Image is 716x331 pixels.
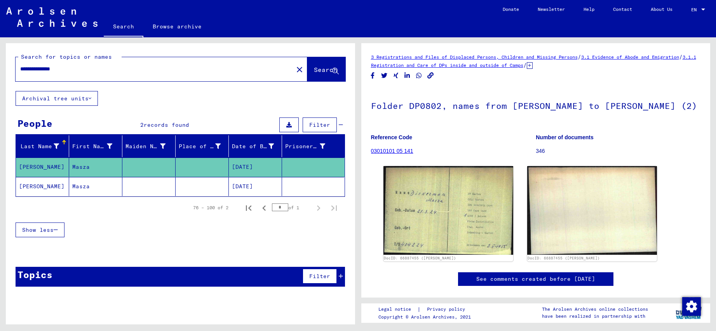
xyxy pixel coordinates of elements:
img: Change consent [682,297,701,316]
p: have been realized in partnership with [542,313,648,320]
a: 03010101 05 141 [371,148,413,154]
div: Place of Birth [179,140,230,152]
div: First Name [72,142,112,151]
button: Copy link [427,71,435,81]
mat-cell: [PERSON_NAME] [16,158,69,177]
button: Search [307,57,345,81]
div: | [378,305,474,313]
button: Next page [311,200,326,215]
img: yv_logo.png [674,303,703,322]
mat-label: Search for topics or names [21,53,112,60]
a: Browse archive [143,17,211,36]
button: Filter [303,269,337,284]
mat-cell: [DATE] [229,177,282,196]
img: Arolsen_neg.svg [6,7,98,27]
mat-cell: Masza [69,158,122,177]
span: Filter [309,273,330,280]
mat-cell: Masza [69,177,122,196]
a: DocID: 66887455 ([PERSON_NAME]) [528,256,600,260]
button: Previous page [256,200,272,215]
p: The Arolsen Archives online collections [542,306,648,313]
mat-header-cell: Place of Birth [176,135,229,157]
div: Change consent [682,297,700,315]
div: Last Name [19,140,69,152]
a: Legal notice [378,305,417,313]
span: Filter [309,121,330,128]
div: Date of Birth [232,140,284,152]
button: Last page [326,200,342,215]
button: Clear [292,61,307,77]
mat-header-cell: Date of Birth [229,135,282,157]
mat-cell: [DATE] [229,158,282,177]
h1: Folder DP0802, names from [PERSON_NAME] to [PERSON_NAME] (2) [371,88,701,122]
mat-header-cell: Maiden Name [122,135,176,157]
mat-header-cell: Last Name [16,135,69,157]
a: 3 Registrations and Files of Displaced Persons, Children and Missing Persons [371,54,578,60]
span: EN [691,7,700,12]
button: Share on WhatsApp [415,71,423,81]
button: Share on Facebook [369,71,377,81]
div: People [17,116,52,130]
div: Prisoner # [285,142,325,151]
a: 3.1 Evidence of Abode and Emigration [581,54,679,60]
mat-header-cell: First Name [69,135,122,157]
p: Copyright © Arolsen Archives, 2021 [378,313,474,320]
button: Share on LinkedIn [403,71,411,81]
span: / [578,53,581,60]
div: Date of Birth [232,142,274,151]
div: Topics [17,268,52,282]
div: Last Name [19,142,59,151]
mat-header-cell: Prisoner # [282,135,344,157]
div: of 1 [272,204,311,211]
span: 2 [140,121,144,128]
span: records found [144,121,189,128]
span: Search [314,66,337,74]
span: / [523,61,527,68]
b: Number of documents [536,134,594,140]
button: Archival tree units [16,91,98,106]
div: Prisoner # [285,140,335,152]
span: / [679,53,683,60]
b: Reference Code [371,134,413,140]
mat-cell: [PERSON_NAME] [16,177,69,196]
p: 346 [536,147,700,155]
button: Share on Twitter [380,71,388,81]
button: Show less [16,222,64,237]
mat-icon: close [295,65,304,74]
div: Place of Birth [179,142,221,151]
a: Privacy policy [421,305,474,313]
div: Maiden Name [125,140,175,152]
a: Search [104,17,143,37]
div: First Name [72,140,122,152]
a: See comments created before [DATE] [476,275,595,283]
img: 002.jpg [527,166,657,255]
button: Share on Xing [392,71,400,81]
img: 001.jpg [383,166,513,254]
span: Show less [22,226,54,233]
button: Filter [303,117,337,132]
div: 76 – 100 of 2 [193,204,228,211]
a: DocID: 66887455 ([PERSON_NAME]) [384,256,456,260]
button: First page [241,200,256,215]
div: Maiden Name [125,142,165,151]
